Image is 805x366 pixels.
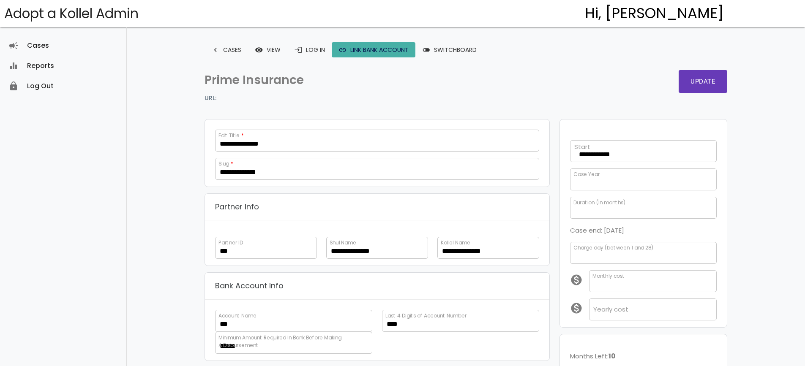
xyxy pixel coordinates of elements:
[248,42,287,57] a: remove_red_eyeView
[415,42,483,57] a: toggle_offSwitchboard
[287,42,332,57] a: loginLog In
[570,351,717,362] p: Months Left:
[205,93,216,103] strong: URL:
[422,42,431,57] span: toggle_off
[215,279,284,293] p: Bank Account Info
[570,225,717,236] p: Case end: [DATE]
[8,76,19,96] i: lock
[332,42,415,57] a: Link Bank Account
[609,352,615,361] b: 10
[679,70,727,93] button: Update
[585,5,724,22] h4: Hi, [PERSON_NAME]
[338,42,347,57] span: link
[570,274,589,286] i: monetization_on
[211,42,220,57] i: keyboard_arrow_left
[215,201,259,214] p: Partner Info
[255,42,263,57] i: remove_red_eye
[205,42,248,57] a: keyboard_arrow_leftCases
[294,42,303,57] i: login
[8,35,19,56] i: campaign
[570,302,589,314] i: monetization_on
[205,70,461,90] p: Prime Insurance
[8,56,19,76] i: equalizer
